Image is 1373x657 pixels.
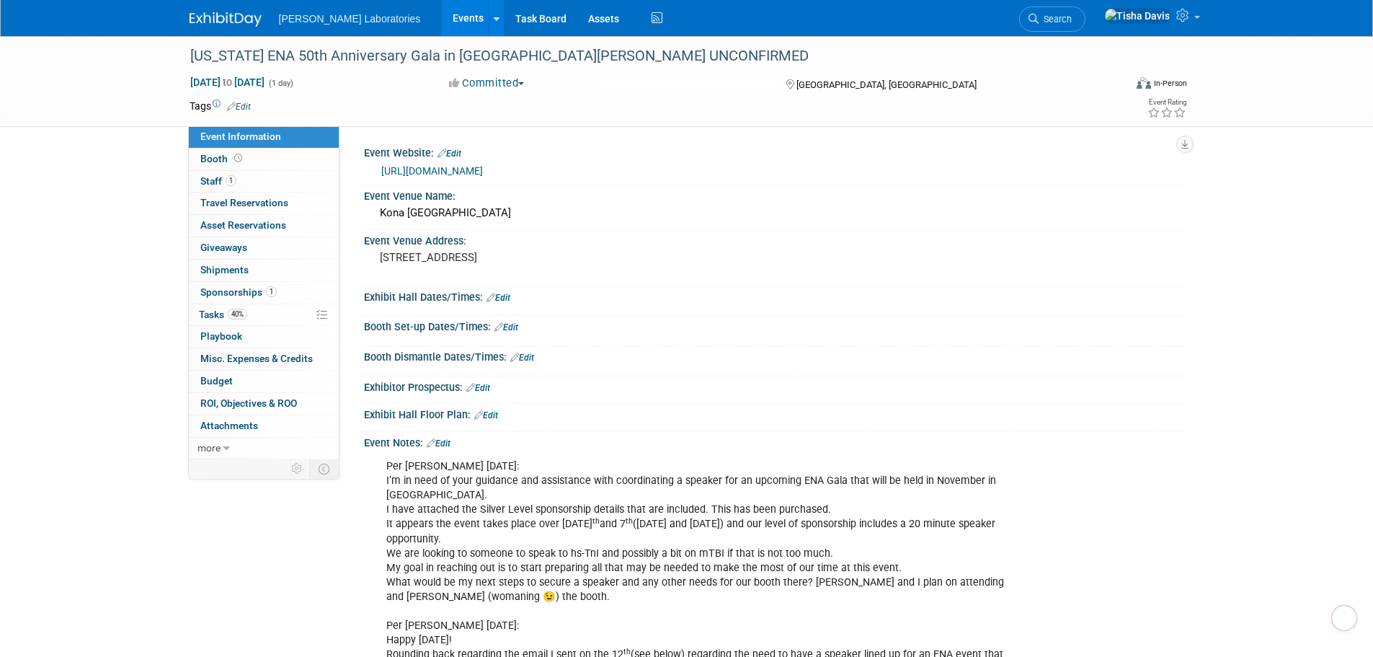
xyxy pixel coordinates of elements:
a: Budget [189,371,339,392]
span: Travel Reservations [200,197,288,208]
pre: [STREET_ADDRESS] [380,251,690,264]
sup: th [623,647,631,656]
button: Committed [444,76,530,91]
span: [DATE] [DATE] [190,76,265,89]
a: Edit [510,353,534,363]
img: ExhibitDay [190,12,262,27]
div: Booth Dismantle Dates/Times: [364,346,1184,365]
a: Event Information [189,126,339,148]
span: Playbook [200,330,242,342]
span: more [197,442,221,454]
span: Shipments [200,264,249,275]
a: Booth [189,149,339,170]
a: Edit [427,438,450,449]
div: Exhibit Hall Dates/Times: [364,286,1184,305]
div: Event Notes: [364,432,1184,451]
span: Attachments [200,420,258,431]
a: Edit [437,149,461,159]
a: Search [1019,6,1085,32]
span: Giveaways [200,242,247,253]
span: Sponsorships [200,286,277,298]
span: Tasks [199,309,247,320]
td: Tags [190,99,251,113]
td: Personalize Event Tab Strip [285,459,310,478]
img: Tisha Davis [1104,8,1170,24]
sup: th [626,516,633,526]
div: Exhibitor Prospectus: [364,376,1184,395]
span: Misc. Expenses & Credits [200,353,313,364]
span: Booth [200,153,245,164]
div: In-Person [1153,78,1187,89]
a: Staff1 [189,171,339,193]
div: Event Format [1039,75,1188,97]
div: Event Venue Address: [364,230,1184,248]
span: Search [1039,14,1072,25]
a: Misc. Expenses & Credits [189,348,339,370]
span: [PERSON_NAME] Laboratories [279,13,421,25]
a: Sponsorships1 [189,282,339,304]
a: Edit [486,293,510,303]
img: Format-Inperson.png [1137,77,1151,89]
span: [GEOGRAPHIC_DATA], [GEOGRAPHIC_DATA] [796,79,977,90]
div: Event Rating [1147,99,1186,106]
span: to [221,76,234,88]
a: Shipments [189,260,339,281]
a: Travel Reservations [189,193,339,214]
a: Giveaways [189,237,339,259]
span: 1 [226,175,236,186]
a: Edit [474,410,498,420]
span: (1 day) [267,79,293,88]
span: 40% [228,309,247,319]
div: Kona [GEOGRAPHIC_DATA] [375,202,1173,224]
span: Event Information [200,131,281,142]
div: Event Venue Name: [364,185,1184,203]
a: Edit [227,102,251,112]
div: [US_STATE] ENA 50th Anniversary Gala in [GEOGRAPHIC_DATA][PERSON_NAME] UNCONFIRMED [185,43,1103,69]
td: Toggle Event Tabs [309,459,339,478]
a: Tasks40% [189,304,339,326]
a: Edit [466,383,490,393]
span: 1 [266,286,277,297]
sup: th [592,516,600,526]
span: Booth not reserved yet [231,153,245,164]
div: Exhibit Hall Floor Plan: [364,404,1184,423]
a: more [189,438,339,459]
div: Event Website: [364,142,1184,161]
div: Booth Set-up Dates/Times: [364,316,1184,335]
span: Budget [200,375,233,387]
span: ROI, Objectives & ROO [200,397,297,409]
a: Attachments [189,415,339,437]
span: Staff [200,175,236,187]
span: Asset Reservations [200,219,286,231]
a: ROI, Objectives & ROO [189,393,339,415]
a: Playbook [189,326,339,348]
a: [URL][DOMAIN_NAME] [381,165,483,177]
a: Edit [494,322,518,332]
a: Asset Reservations [189,215,339,237]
